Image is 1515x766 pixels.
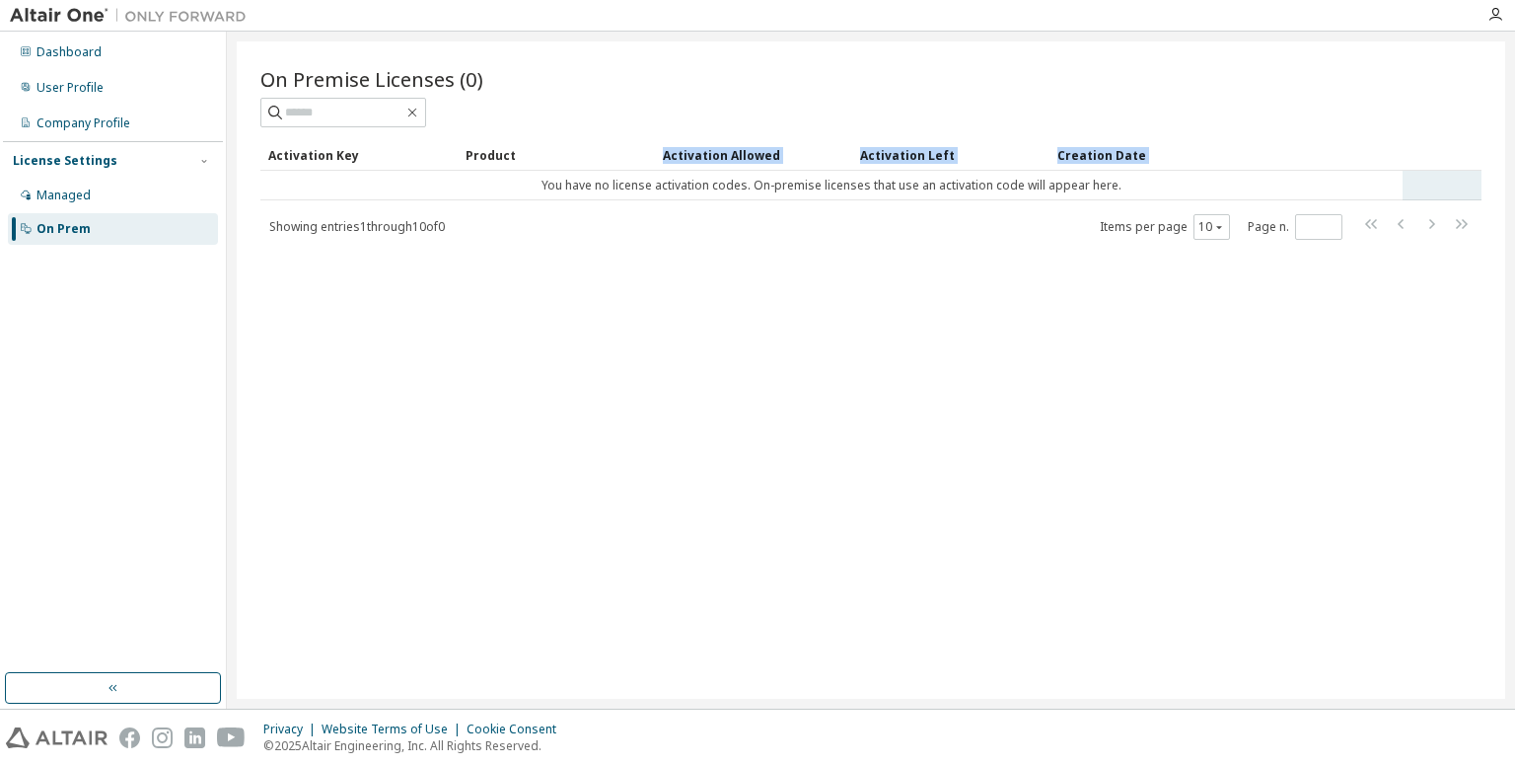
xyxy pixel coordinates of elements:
div: Creation Date [1057,139,1395,171]
div: Activation Allowed [663,139,844,171]
div: Activation Left [860,139,1042,171]
span: Items per page [1100,214,1230,240]
div: Website Terms of Use [322,722,467,737]
span: Showing entries 1 through 10 of 0 [269,218,445,235]
div: Dashboard [36,44,102,60]
div: Company Profile [36,115,130,131]
div: License Settings [13,153,117,169]
div: Activation Key [268,139,450,171]
span: On Premise Licenses (0) [260,65,483,93]
img: instagram.svg [152,728,173,748]
div: Privacy [263,722,322,737]
span: Page n. [1248,214,1342,240]
div: Product [466,139,647,171]
img: linkedin.svg [184,728,205,748]
img: youtube.svg [217,728,246,748]
div: Cookie Consent [467,722,568,737]
img: Altair One [10,6,256,26]
div: User Profile [36,80,104,96]
p: © 2025 Altair Engineering, Inc. All Rights Reserved. [263,737,568,754]
div: Managed [36,188,91,203]
button: 10 [1198,219,1225,235]
img: facebook.svg [119,728,140,748]
img: altair_logo.svg [6,728,108,748]
div: On Prem [36,221,91,237]
td: You have no license activation codes. On-premise licenses that use an activation code will appear... [260,171,1403,200]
